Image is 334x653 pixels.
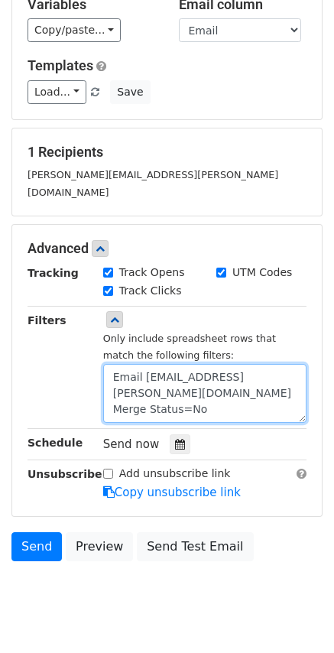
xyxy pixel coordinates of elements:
[28,18,121,42] a: Copy/paste...
[28,468,102,480] strong: Unsubscribe
[258,580,334,653] iframe: Chat Widget
[28,267,79,279] strong: Tracking
[28,57,93,73] a: Templates
[28,240,306,257] h5: Advanced
[66,532,133,561] a: Preview
[11,532,62,561] a: Send
[28,314,66,326] strong: Filters
[103,437,160,451] span: Send now
[119,265,185,281] label: Track Opens
[28,437,83,449] strong: Schedule
[119,283,182,299] label: Track Clicks
[28,169,278,198] small: [PERSON_NAME][EMAIL_ADDRESS][PERSON_NAME][DOMAIN_NAME]
[28,144,306,161] h5: 1 Recipients
[103,333,276,362] small: Only include spreadsheet rows that match the following filters:
[137,532,253,561] a: Send Test Email
[28,80,86,104] a: Load...
[103,486,241,499] a: Copy unsubscribe link
[119,466,231,482] label: Add unsubscribe link
[232,265,292,281] label: UTM Codes
[110,80,150,104] button: Save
